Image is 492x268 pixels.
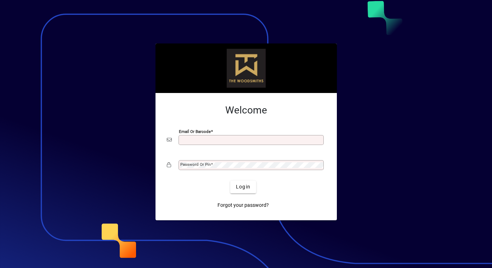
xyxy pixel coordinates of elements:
mat-label: Password or Pin [180,162,211,167]
a: Forgot your password? [215,199,272,212]
button: Login [230,181,256,193]
mat-label: Email or Barcode [179,129,211,134]
span: Login [236,183,250,191]
span: Forgot your password? [217,202,269,209]
h2: Welcome [167,104,326,116]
